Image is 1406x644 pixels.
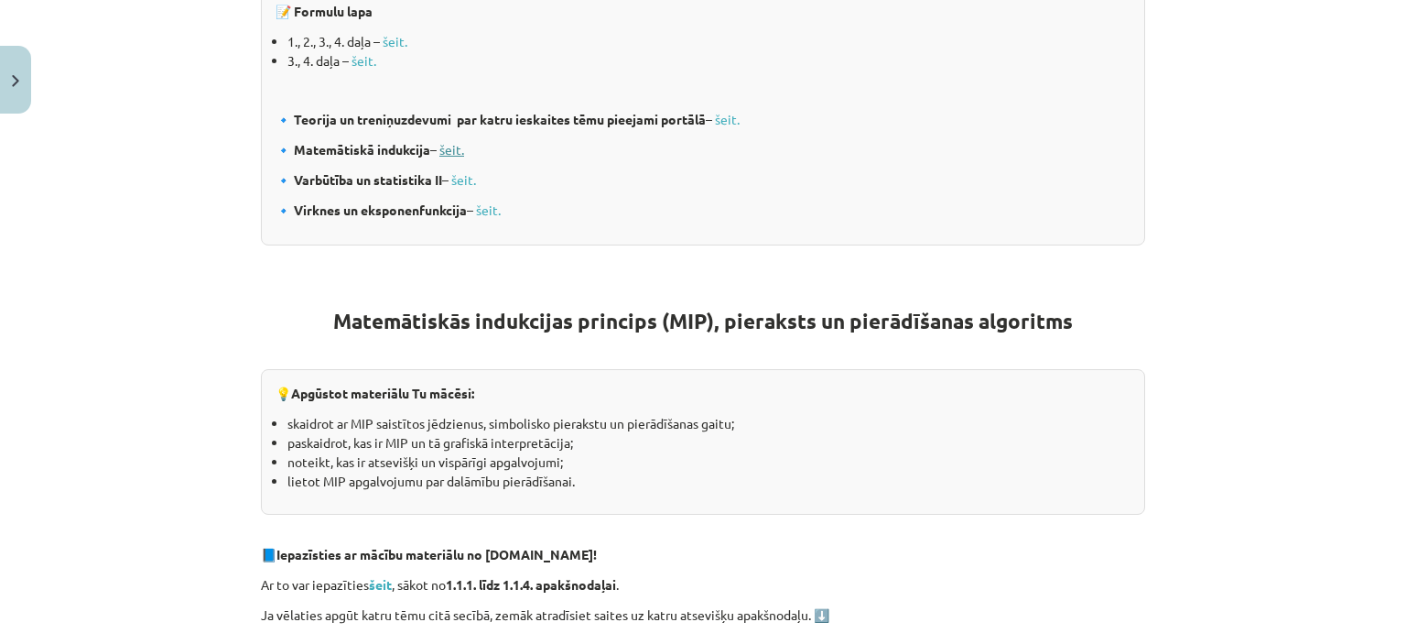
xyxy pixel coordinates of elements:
[276,3,373,19] b: 📝 Formulu lapa
[287,51,1130,71] li: 3., 4. daļa –
[287,472,1130,491] li: lietot MIP apgalvojumu par dalāmību pierādīšanai.
[276,110,1130,129] p: –
[287,453,1130,472] li: noteikt, kas ir atsevišķi un vispārīgi apgalvojumi;
[351,52,376,69] a: šeit.
[276,111,706,127] b: 🔹 Teorija un treniņuzdevumi par katru ieskaites tēmu pieejami portālā
[276,202,467,218] b: 🔹 Virknes un eksponenfunkcija
[715,111,740,127] a: šeit.
[276,171,442,188] b: 🔹 Varbūtība un statistika II
[287,414,1130,433] li: skaidrot ar MIP saistītos jēdzienus, simbolisko pierakstu un pierādīšanas gaitu;
[276,384,1130,403] p: 💡
[261,606,1145,625] p: Ja vēlaties apgūt katru tēmu citā secībā, zemāk atradīsiet saites uz katru atsevišķu apakšnodaļu. ⬇️
[276,141,430,158] b: 🔹 Matemātiskā indukcija
[12,75,19,87] img: icon-close-lesson-0947bae3869378f0d4975bcd49f059093ad1ed9edebbc8119c70593378902aed.svg
[287,32,1130,51] li: 1., 2., 3., 4. daļa –
[276,170,1130,190] p: –
[291,385,474,401] b: Apgūstot materiālu Tu mācēsi:
[383,33,407,49] a: šeit.
[476,202,501,218] a: šeit.
[276,201,1130,220] p: –
[369,576,392,593] a: šeit
[287,433,1130,453] li: paskaidrot, kas ir MIP un tā grafiskā interpretācija;
[439,141,464,158] a: šeit.
[261,575,1145,595] p: Ar to var iepazīties , sākot no .
[451,171,476,188] a: šeit.
[261,545,1145,564] p: 📘
[276,546,597,562] strong: Iepazīsties ar mācību materiālu no [DOMAIN_NAME]!
[333,308,1073,334] strong: Matemātiskās indukcijas princips (MIP), pieraksts un pierādīšanas algoritms
[446,576,616,593] strong: 1.1.1. līdz 1.1.4. apakšnodaļai
[276,140,1130,159] p: –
